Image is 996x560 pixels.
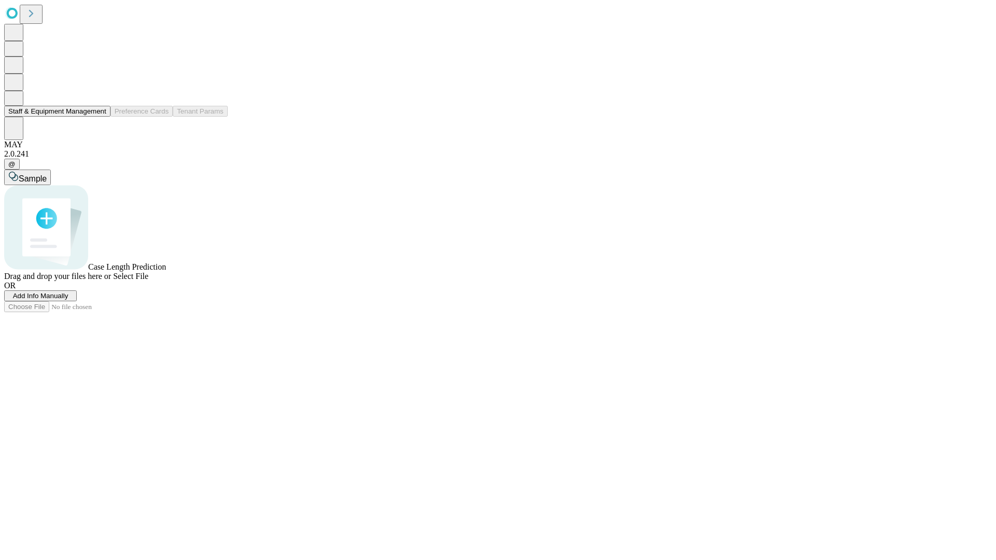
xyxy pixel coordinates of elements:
button: Staff & Equipment Management [4,106,110,117]
span: Drag and drop your files here or [4,272,111,281]
button: Sample [4,170,51,185]
span: OR [4,281,16,290]
span: Add Info Manually [13,292,68,300]
div: 2.0.241 [4,149,992,159]
button: Tenant Params [173,106,228,117]
button: Add Info Manually [4,290,77,301]
button: @ [4,159,20,170]
span: Select File [113,272,148,281]
span: Case Length Prediction [88,262,166,271]
div: MAY [4,140,992,149]
button: Preference Cards [110,106,173,117]
span: Sample [19,174,47,183]
span: @ [8,160,16,168]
